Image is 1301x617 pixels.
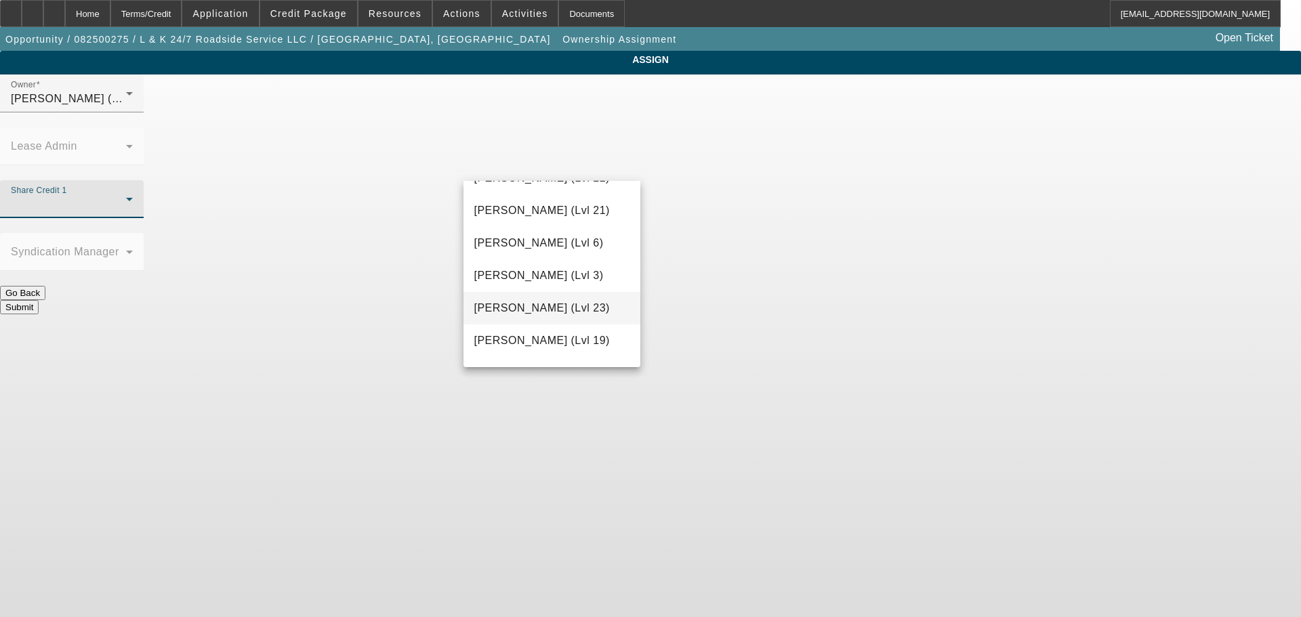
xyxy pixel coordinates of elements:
[474,203,610,219] span: [PERSON_NAME] (Lvl 21)
[474,268,604,284] span: [PERSON_NAME] (Lvl 3)
[474,235,604,251] span: [PERSON_NAME] (Lvl 6)
[474,333,610,349] span: [PERSON_NAME] (Lvl 19)
[474,365,610,381] span: [PERSON_NAME] (Lvl 22)
[474,300,610,316] span: [PERSON_NAME] (Lvl 23)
